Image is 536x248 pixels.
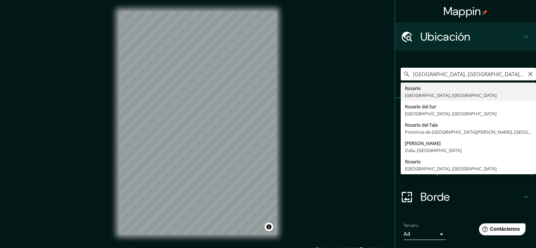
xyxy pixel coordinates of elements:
img: pin-icon.png [482,10,488,15]
div: Estilo [395,126,536,155]
div: A4 [403,229,446,240]
font: [GEOGRAPHIC_DATA], [GEOGRAPHIC_DATA] [405,110,497,117]
font: Rosario [405,158,421,165]
iframe: Lanzador de widgets de ayuda [473,220,528,240]
canvas: Mapa [119,11,277,235]
button: Claro [528,70,533,77]
font: Ubicación [420,29,470,44]
font: [PERSON_NAME] [405,140,440,146]
input: Elige tu ciudad o zona [401,68,536,80]
font: Mappin [443,4,481,19]
div: Borde [395,183,536,211]
font: A4 [403,230,411,238]
button: Activar o desactivar atribución [265,223,273,231]
font: Borde [420,189,450,204]
div: Disposición [395,155,536,183]
font: Rosario [405,85,421,91]
font: [GEOGRAPHIC_DATA], [GEOGRAPHIC_DATA] [405,92,497,98]
font: Zulia, [GEOGRAPHIC_DATA] [405,147,462,153]
div: Ubicación [395,23,536,51]
font: [GEOGRAPHIC_DATA], [GEOGRAPHIC_DATA] [405,165,497,172]
font: Rosario del Sur [405,103,436,110]
font: Rosario del Tala [405,122,438,128]
div: Patas [395,98,536,126]
font: Tamaño [403,223,418,228]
